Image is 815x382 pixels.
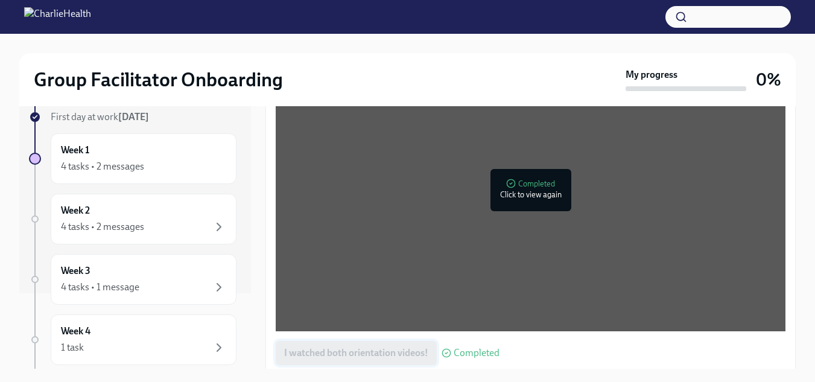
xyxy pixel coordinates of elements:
a: Week 24 tasks • 2 messages [29,194,236,244]
a: Week 14 tasks • 2 messages [29,133,236,184]
h2: Group Facilitator Onboarding [34,68,283,92]
h6: Week 3 [61,264,90,278]
iframe: Compliance Orientation IC/PTE [276,49,776,331]
a: Week 34 tasks • 1 message [29,254,236,305]
div: 4 tasks • 2 messages [61,160,144,173]
img: CharlieHealth [24,7,91,27]
div: 4 tasks • 2 messages [61,220,144,234]
h6: Week 1 [61,144,89,157]
span: Completed [454,348,499,358]
strong: My progress [626,68,677,81]
a: Week 41 task [29,314,236,365]
h3: 0% [756,69,781,91]
div: 1 task [61,341,84,354]
div: 4 tasks • 1 message [61,281,139,294]
strong: [DATE] [118,111,149,123]
a: First day at work[DATE] [29,110,236,124]
span: First day at work [51,111,149,123]
h6: Week 2 [61,204,90,217]
h6: Week 4 [61,325,90,338]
